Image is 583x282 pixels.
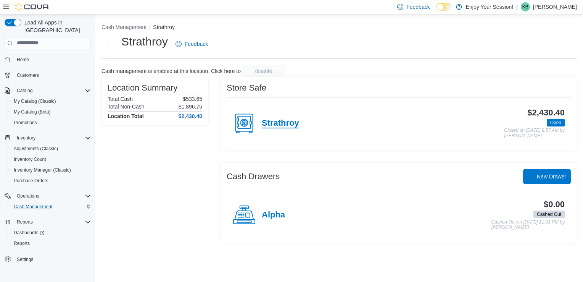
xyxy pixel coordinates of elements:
button: Reports [14,217,36,227]
nav: An example of EuiBreadcrumbs [101,23,577,32]
h3: $2,430.40 [527,108,565,117]
div: Katie Bast [521,2,530,11]
span: Dashboards [14,230,44,236]
span: My Catalog (Classic) [14,98,56,104]
span: My Catalog (Beta) [11,107,91,117]
p: Enjoy Your Session! [466,2,514,11]
h3: Location Summary [108,83,177,92]
span: Cash Management [11,202,91,211]
span: Purchase Orders [14,178,48,184]
span: Adjustments (Classic) [14,146,58,152]
a: Settings [14,255,36,264]
span: Operations [14,191,91,201]
p: $533.65 [183,96,202,102]
span: Customers [17,72,39,78]
button: Inventory Count [8,154,94,165]
button: Inventory [2,133,94,143]
h4: Alpha [262,210,285,220]
span: Inventory Count [11,155,91,164]
a: Customers [14,71,42,80]
a: Feedback [172,36,211,52]
button: Customers [2,70,94,81]
span: Catalog [14,86,91,95]
p: | [516,2,518,11]
span: Home [14,55,91,64]
span: Reports [14,240,30,246]
button: Settings [2,253,94,264]
a: My Catalog (Classic) [11,97,59,106]
span: Catalog [17,88,32,94]
img: Cova [15,3,50,11]
a: Dashboards [8,227,94,238]
h6: Total Cash [108,96,133,102]
h4: Strathroy [262,118,299,128]
span: Inventory [17,135,35,141]
button: Catalog [14,86,35,95]
span: Open [547,119,565,126]
span: Promotions [11,118,91,127]
a: Reports [11,239,33,248]
span: Adjustments (Classic) [11,144,91,153]
h3: Store Safe [227,83,266,92]
h1: Strathroy [121,34,168,49]
span: Open [550,119,561,126]
button: Catalog [2,85,94,96]
button: Inventory [14,133,39,143]
a: My Catalog (Beta) [11,107,54,117]
span: Inventory Manager (Classic) [11,165,91,175]
h3: Cash Drawers [227,172,280,181]
span: KB [522,2,528,11]
p: [PERSON_NAME] [533,2,577,11]
span: Settings [14,254,91,264]
span: Inventory [14,133,91,143]
span: My Catalog (Classic) [11,97,91,106]
a: Inventory Count [11,155,49,164]
span: Home [17,57,29,63]
button: Inventory Manager (Classic) [8,165,94,175]
span: My Catalog (Beta) [14,109,51,115]
a: Cash Management [11,202,55,211]
h4: Location Total [108,113,144,119]
a: Dashboards [11,228,47,237]
a: Inventory Manager (Classic) [11,165,74,175]
span: Promotions [14,120,37,126]
button: My Catalog (Beta) [8,107,94,117]
span: Inventory Manager (Classic) [14,167,71,173]
span: Operations [17,193,39,199]
span: Cash Management [14,204,52,210]
p: Cash management is enabled at this location. Click here to [101,68,241,74]
h3: $0.00 [544,200,565,209]
button: Cash Management [8,201,94,212]
button: disable [242,65,285,77]
button: Promotions [8,117,94,128]
p: Closed on [DATE] 8:57 AM by [PERSON_NAME] [504,128,565,138]
span: disable [255,67,272,75]
p: $1,896.75 [179,104,202,110]
button: Cash Management [101,24,147,30]
span: New Drawer [537,173,566,180]
button: Reports [8,238,94,249]
a: Home [14,55,32,64]
a: Adjustments (Classic) [11,144,61,153]
span: Cashed Out [537,211,561,218]
button: Reports [2,217,94,227]
button: Purchase Orders [8,175,94,186]
span: Feedback [406,3,430,11]
button: My Catalog (Classic) [8,96,94,107]
span: Reports [11,239,91,248]
h4: $2,430.40 [179,113,202,119]
button: Adjustments (Classic) [8,143,94,154]
span: Reports [17,219,33,225]
span: Settings [17,256,33,263]
input: Dark Mode [436,3,452,11]
span: Inventory Count [14,156,46,162]
span: Reports [14,217,91,227]
a: Purchase Orders [11,176,52,185]
button: Operations [14,191,42,201]
span: Feedback [185,40,208,48]
span: Purchase Orders [11,176,91,185]
a: Promotions [11,118,40,127]
button: Strathroy [153,24,175,30]
h6: Total Non-Cash [108,104,145,110]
